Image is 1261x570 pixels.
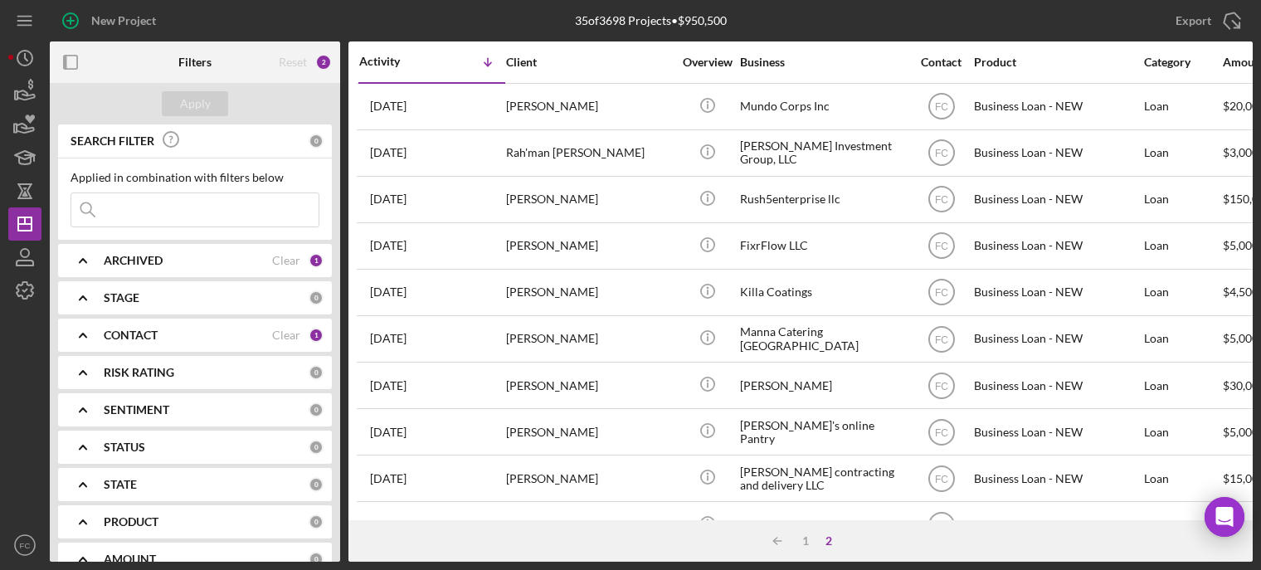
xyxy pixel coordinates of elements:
[974,503,1140,547] div: Business Loan - NEW
[309,290,324,305] div: 0
[50,4,173,37] button: New Project
[506,131,672,175] div: Rah'man [PERSON_NAME]
[740,56,906,69] div: Business
[910,56,972,69] div: Contact
[272,329,300,342] div: Clear
[506,317,672,361] div: [PERSON_NAME]
[20,541,31,550] text: FC
[506,410,672,454] div: [PERSON_NAME]
[309,440,324,455] div: 0
[370,426,407,439] time: 2025-07-10 15:41
[506,456,672,500] div: [PERSON_NAME]
[935,473,948,485] text: FC
[104,366,174,379] b: RISK RATING
[1159,4,1253,37] button: Export
[1144,178,1221,222] div: Loan
[740,363,906,407] div: [PERSON_NAME]
[1144,363,1221,407] div: Loan
[740,85,906,129] div: Mundo Corps Inc
[974,456,1140,500] div: Business Loan - NEW
[974,224,1140,268] div: Business Loan - NEW
[315,54,332,71] div: 2
[1144,410,1221,454] div: Loan
[740,503,906,547] div: An Investment Group LLC
[935,519,948,531] text: FC
[575,14,727,27] div: 35 of 3698 Projects • $950,500
[104,291,139,304] b: STAGE
[1144,224,1221,268] div: Loan
[740,224,906,268] div: FixrFlow LLC
[506,363,672,407] div: [PERSON_NAME]
[974,270,1140,314] div: Business Loan - NEW
[309,514,324,529] div: 0
[506,178,672,222] div: [PERSON_NAME]
[1144,270,1221,314] div: Loan
[104,441,145,454] b: STATUS
[309,477,324,492] div: 0
[162,91,228,116] button: Apply
[370,332,407,345] time: 2025-07-15 15:00
[104,254,163,267] b: ARCHIVED
[935,194,948,206] text: FC
[370,239,407,252] time: 2025-07-21 21:08
[935,334,948,345] text: FC
[506,56,672,69] div: Client
[740,131,906,175] div: [PERSON_NAME] Investment Group, LLC
[1176,4,1211,37] div: Export
[935,380,948,392] text: FC
[370,100,407,113] time: 2025-07-23 05:18
[272,254,300,267] div: Clear
[740,410,906,454] div: [PERSON_NAME]'s online Pantry
[1144,56,1221,69] div: Category
[180,91,211,116] div: Apply
[104,553,156,566] b: AMOUNT
[1205,497,1244,537] div: Open Intercom Messenger
[309,552,324,567] div: 0
[794,534,817,548] div: 1
[279,56,307,69] div: Reset
[1144,85,1221,129] div: Loan
[370,472,407,485] time: 2025-06-25 01:31
[309,328,324,343] div: 1
[309,402,324,417] div: 0
[309,253,324,268] div: 1
[740,317,906,361] div: Manna Catering [GEOGRAPHIC_DATA]
[370,192,407,206] time: 2025-07-23 01:16
[370,519,407,532] time: 2025-05-01 18:59
[104,403,169,417] b: SENTIMENT
[935,148,948,159] text: FC
[506,85,672,129] div: [PERSON_NAME]
[935,426,948,438] text: FC
[104,515,158,529] b: PRODUCT
[676,56,738,69] div: Overview
[104,329,158,342] b: CONTACT
[359,55,432,68] div: Activity
[974,178,1140,222] div: Business Loan - NEW
[935,287,948,299] text: FC
[974,410,1140,454] div: Business Loan - NEW
[309,134,324,149] div: 0
[740,456,906,500] div: [PERSON_NAME] contracting and delivery LLC
[370,146,407,159] time: 2025-07-23 02:36
[974,85,1140,129] div: Business Loan - NEW
[8,529,41,562] button: FC
[370,285,407,299] time: 2025-07-16 02:50
[974,131,1140,175] div: Business Loan - NEW
[178,56,212,69] b: Filters
[1144,131,1221,175] div: Loan
[935,101,948,113] text: FC
[506,270,672,314] div: [PERSON_NAME]
[104,478,137,491] b: STATE
[71,171,319,184] div: Applied in combination with filters below
[935,241,948,252] text: FC
[71,134,154,148] b: SEARCH FILTER
[91,4,156,37] div: New Project
[506,224,672,268] div: [PERSON_NAME]
[974,317,1140,361] div: Business Loan - NEW
[817,534,840,548] div: 2
[1144,317,1221,361] div: Loan
[370,379,407,392] time: 2025-07-14 16:07
[974,56,1140,69] div: Product
[740,178,906,222] div: Rush5enterprise llc
[309,365,324,380] div: 0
